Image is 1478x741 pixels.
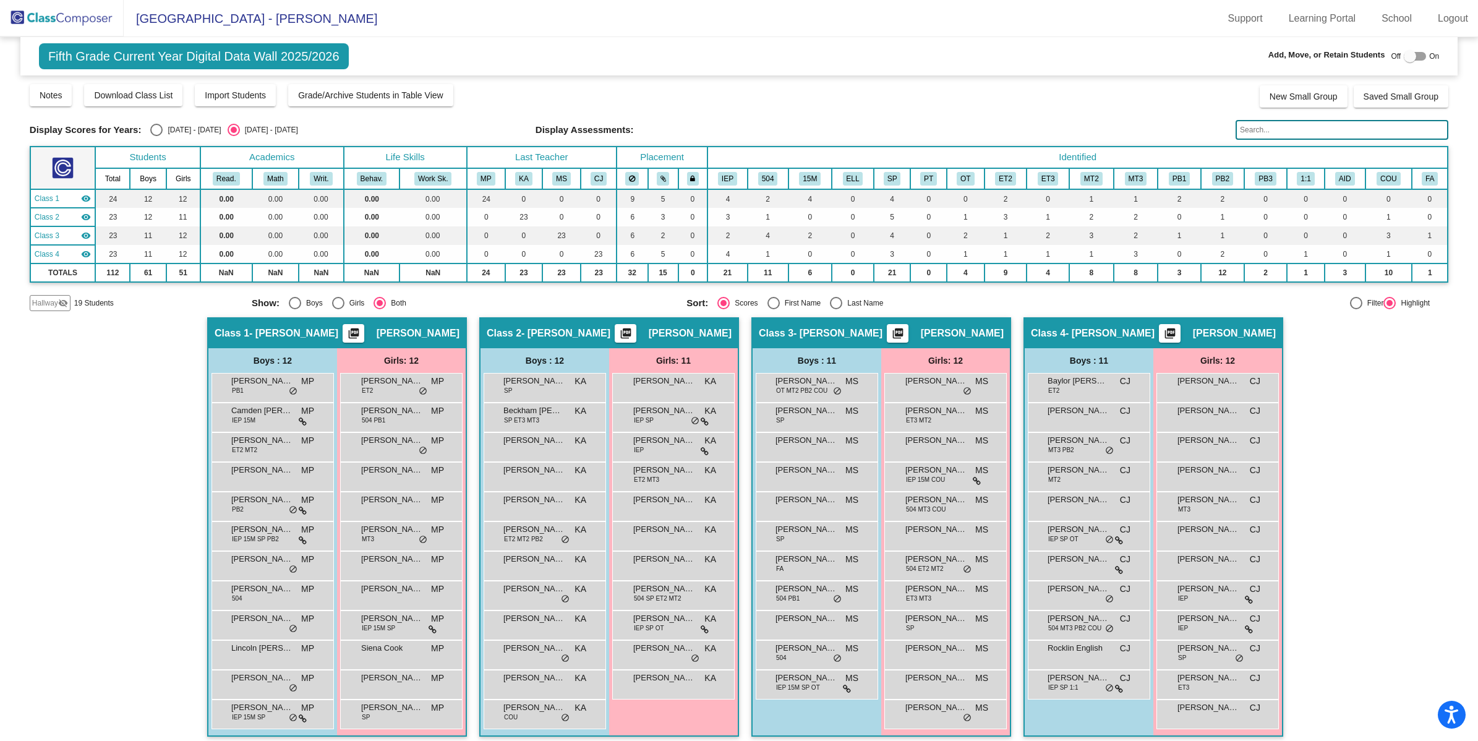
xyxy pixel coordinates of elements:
td: 6 [617,245,648,263]
td: 0 [1158,245,1201,263]
td: 0 [1287,189,1325,208]
td: 51 [166,263,200,282]
span: Fifth Grade Current Year Digital Data Wall 2025/2026 [39,43,349,69]
td: 0 [788,245,832,263]
th: Life Skills [344,147,467,168]
td: 1 [1287,263,1325,282]
td: 3 [1325,263,1365,282]
span: Class 1 [35,193,59,204]
td: 3 [874,245,911,263]
td: 0 [678,226,708,245]
th: 1:1 Aide Support [1287,168,1325,189]
span: Class 4 [35,249,59,260]
td: 0 [1244,245,1288,263]
td: 0 [788,208,832,226]
div: Both [386,298,406,309]
span: Class 1 [215,327,249,340]
mat-icon: picture_as_pdf [890,327,905,345]
span: Grade/Archive Students in Table View [298,90,443,100]
span: Show: [252,298,280,309]
td: 21 [707,263,748,282]
td: 12 [166,189,200,208]
button: New Small Group [1260,85,1348,108]
td: 0.00 [299,208,343,226]
span: Saved Small Group [1364,92,1438,101]
span: Add, Move, or Retain Students [1268,49,1385,61]
td: 0 [910,189,947,208]
td: 4 [707,189,748,208]
td: 2 [1201,245,1244,263]
td: 4 [947,263,985,282]
td: 3 [1069,226,1114,245]
button: MT2 [1080,172,1103,186]
td: 0.00 [399,226,466,245]
td: 4 [874,189,911,208]
td: 1 [1201,226,1244,245]
th: Keep with students [648,168,678,189]
th: Shared Aide Support [1325,168,1365,189]
td: 2 [985,189,1027,208]
td: 1 [1287,245,1325,263]
td: 0 [542,189,581,208]
mat-radio-group: Select an option [150,124,297,136]
span: On [1429,51,1439,62]
td: 4 [788,189,832,208]
button: AID [1335,172,1355,186]
div: Last Name [842,298,883,309]
td: 0 [1287,226,1325,245]
td: 1 [1201,208,1244,226]
td: 2 [1114,208,1158,226]
mat-icon: visibility [81,194,91,203]
td: 0.00 [200,226,252,245]
td: Katelyn Aurelio - Aurelio [30,208,95,226]
td: 0.00 [252,245,299,263]
th: Placement [617,147,707,168]
a: Learning Portal [1279,9,1366,28]
td: 0 [1325,189,1365,208]
span: Class 2 [35,212,59,223]
td: 0 [832,189,874,208]
td: 0 [910,226,947,245]
mat-icon: picture_as_pdf [618,327,633,345]
button: Print Students Details [615,324,636,343]
td: 1 [947,208,985,226]
button: ET3 [1038,172,1059,186]
td: 3 [707,208,748,226]
td: 1 [985,245,1027,263]
td: 12 [166,226,200,245]
td: 6 [617,208,648,226]
th: Meredith Schmidt [542,168,581,189]
div: Girls [344,298,365,309]
span: 19 Students [74,298,114,309]
td: 24 [467,263,506,282]
span: Class 2 [487,327,521,340]
span: - [PERSON_NAME] [521,327,610,340]
td: 5 [648,189,678,208]
td: 0 [542,245,581,263]
td: 1 [748,208,788,226]
td: 5 [648,245,678,263]
div: [DATE] - [DATE] [240,124,298,135]
td: 0.00 [299,245,343,263]
td: Christine Johnson - Johnson [30,245,95,263]
td: 1 [1412,226,1448,245]
td: 2 [707,226,748,245]
div: [DATE] - [DATE] [163,124,221,135]
td: 0 [467,208,506,226]
th: Total [95,168,130,189]
td: 3 [1365,226,1412,245]
span: Class 4 [1031,327,1066,340]
td: Michaela Petrilli - Petrilli [30,189,95,208]
mat-icon: visibility_off [58,298,68,308]
td: 0 [505,226,542,245]
td: 1 [1412,263,1448,282]
td: NaN [200,263,252,282]
td: 0 [581,208,617,226]
td: 2 [1244,263,1288,282]
td: 11 [130,226,166,245]
button: 504 [758,172,778,186]
td: 0 [505,245,542,263]
th: Receives Counseling [1365,168,1412,189]
td: 0 [678,245,708,263]
button: Read. [213,172,240,186]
